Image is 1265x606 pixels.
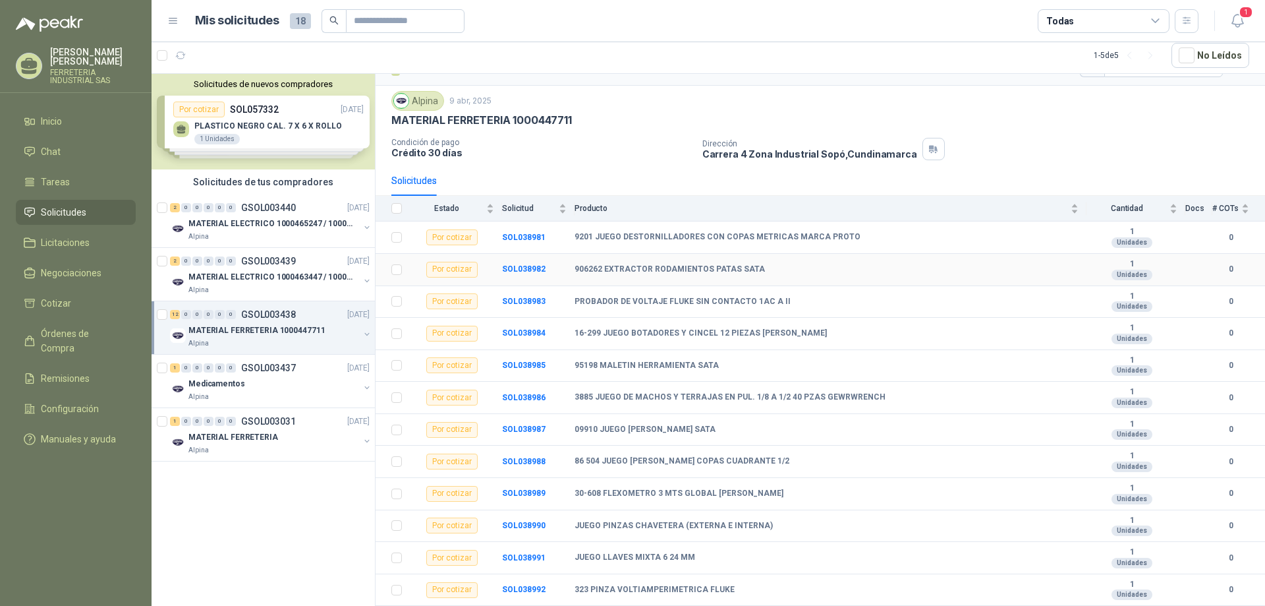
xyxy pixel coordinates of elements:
p: Alpina [188,392,209,402]
div: 0 [226,203,236,212]
th: # COTs [1212,196,1265,222]
div: 0 [181,203,191,212]
b: 323 PINZA VOLTIAMPERIMETRICA FLUKE [575,585,735,595]
b: 1 [1086,451,1177,462]
div: 1 - 5 de 5 [1094,45,1161,66]
b: SOL038986 [502,393,546,402]
b: 16-299 JUEGO BOTADORES Y CINCEL 12 PIEZAS [PERSON_NAME] [575,328,827,339]
p: Medicamentos [188,378,245,390]
b: 95198 MALETIN HERRAMIENTA SATA [575,361,719,371]
th: Estado [410,196,502,222]
th: Solicitud [502,196,575,222]
p: GSOL003437 [241,363,296,373]
b: SOL038988 [502,457,546,466]
div: Unidades [1111,365,1152,376]
span: Solicitudes [41,205,86,220]
b: SOL038983 [502,297,546,306]
b: 1 [1086,387,1177,398]
div: 1 [170,417,180,426]
a: SOL038981 [502,233,546,242]
b: 0 [1212,392,1249,404]
p: GSOL003031 [241,417,296,426]
b: 30-608 FLEXOMETRO 3 MTS GLOBAL [PERSON_NAME] [575,489,783,499]
a: SOL038990 [502,521,546,530]
p: Condición de pago [391,138,692,147]
b: 1 [1086,259,1177,270]
a: SOL038987 [502,425,546,434]
a: Manuales y ayuda [16,427,136,452]
p: [DATE] [347,415,370,428]
b: 9201 JUEGO DESTORNILLADORES CON COPAS METRICAS MARCA PROTO [575,232,860,243]
div: Unidades [1111,494,1152,504]
b: 906262 EXTRACTOR RODAMIENTOS PATAS SATA [575,264,765,275]
span: Licitaciones [41,235,90,250]
b: 0 [1212,487,1249,500]
a: Chat [16,139,136,164]
b: PROBADOR DE VOLTAJE FLUKE SIN CONTACTO 1AC A II [575,297,791,307]
span: 18 [290,13,311,29]
div: 0 [204,310,213,319]
b: 1 [1086,580,1177,590]
div: 0 [181,257,191,266]
img: Company Logo [170,221,186,237]
b: JUEGO LLAVES MIXTA 6 24 MM [575,553,695,563]
span: # COTs [1212,204,1239,213]
div: Unidades [1111,270,1152,280]
b: 0 [1212,456,1249,468]
a: Negociaciones [16,260,136,286]
b: 0 [1212,231,1249,244]
div: 0 [226,363,236,373]
button: Solicitudes de nuevos compradores [157,79,370,89]
p: [DATE] [347,309,370,321]
b: 09910 JUEGO [PERSON_NAME] SATA [575,425,716,435]
span: Configuración [41,402,99,416]
b: 1 [1086,227,1177,237]
div: Por cotizar [426,454,478,470]
b: 1 [1086,547,1177,558]
div: 0 [192,310,202,319]
div: 0 [192,363,202,373]
div: 0 [215,417,225,426]
b: 0 [1212,584,1249,596]
div: 0 [215,203,225,212]
div: Por cotizar [426,582,478,598]
a: Configuración [16,396,136,421]
div: 0 [215,257,225,266]
b: 1 [1086,323,1177,334]
img: Company Logo [170,274,186,290]
a: 1 0 0 0 0 0 GSOL003437[DATE] Company LogoMedicamentosAlpina [170,360,372,402]
p: [DATE] [347,255,370,268]
b: 3885 JUEGO DE MACHOS Y TERRAJAS EN PUL. 1/8 A 1/2 40 PZAS GEWRWRENCH [575,392,885,403]
a: SOL038984 [502,328,546,338]
b: 0 [1212,263,1249,276]
a: Inicio [16,109,136,134]
div: Por cotizar [426,518,478,533]
p: MATERIAL FERRETERIA 1000447711 [391,113,572,127]
img: Logo peakr [16,16,83,32]
p: Alpina [188,285,209,295]
div: Unidades [1111,301,1152,312]
b: 0 [1212,295,1249,308]
b: 1 [1086,355,1177,366]
div: 0 [204,363,213,373]
div: 12 [170,310,180,319]
p: [DATE] [347,202,370,214]
div: 0 [192,203,202,212]
a: SOL038989 [502,489,546,498]
h1: Mis solicitudes [195,11,279,30]
p: GSOL003439 [241,257,296,266]
p: [PERSON_NAME] [PERSON_NAME] [50,47,136,66]
span: Manuales y ayuda [41,432,116,446]
p: [DATE] [347,362,370,375]
span: Chat [41,144,61,159]
th: Docs [1185,196,1212,222]
b: SOL038991 [502,553,546,562]
p: Alpina [188,338,209,349]
span: Remisiones [41,371,90,386]
p: Alpina [188,231,209,242]
div: Por cotizar [426,422,478,438]
span: Órdenes de Compra [41,326,123,355]
img: Company Logo [170,381,186,397]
